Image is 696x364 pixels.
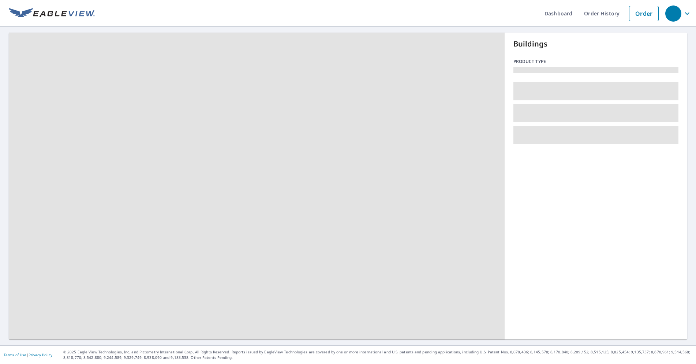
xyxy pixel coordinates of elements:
p: © 2025 Eagle View Technologies, Inc. and Pictometry International Corp. All Rights Reserved. Repo... [63,349,692,360]
p: Buildings [513,38,679,49]
p: Product type [513,58,679,65]
img: EV Logo [9,8,95,19]
a: Privacy Policy [29,352,52,357]
a: Order [629,6,659,21]
p: | [4,353,52,357]
a: Terms of Use [4,352,26,357]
